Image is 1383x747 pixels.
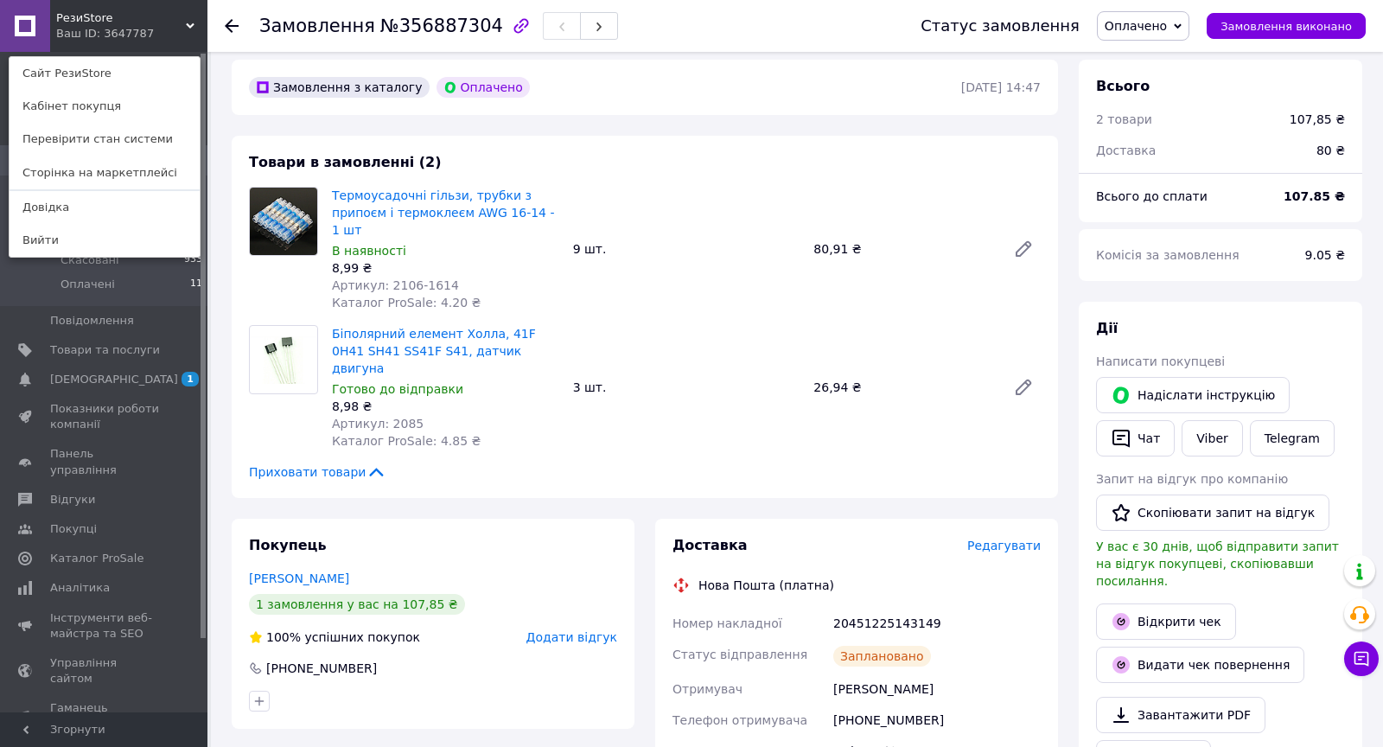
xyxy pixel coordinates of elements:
a: Кабінет покупця [10,90,200,123]
span: 1 [182,372,199,386]
a: Редагувати [1006,370,1041,405]
div: 107,85 ₴ [1290,111,1345,128]
span: Артикул: 2106-1614 [332,278,459,292]
div: 3 шт. [566,375,807,399]
span: Дії [1096,320,1118,336]
span: Номер накладної [672,616,782,630]
span: Повідомлення [50,313,134,329]
span: Скасовані [61,252,119,268]
a: Термоусадочні гільзи, трубки з припоєм і термоклеєм AWG 16-14 - 1 шт [332,188,555,237]
span: Товари в замовленні (2) [249,154,442,170]
span: РезиStore [56,10,186,26]
span: Всього [1096,78,1150,94]
a: Довідка [10,191,200,224]
div: Повернутися назад [225,17,239,35]
div: 80 ₴ [1306,131,1355,169]
button: Видати чек повернення [1096,647,1304,683]
span: Оплачено [1105,19,1167,33]
img: Біполярний елемент Холла, 41F 0H41 SH41 SS41F S41, датчик двигуна [250,336,317,384]
span: Оплачені [61,277,115,292]
span: 2 товари [1096,112,1152,126]
span: Каталог ProSale [50,551,143,566]
span: Комісія за замовлення [1096,248,1240,262]
span: Інструменти веб-майстра та SEO [50,610,160,642]
span: Показники роботи компанії [50,401,160,432]
span: Замовлення [259,16,375,36]
button: Надіслати інструкцію [1096,377,1290,413]
span: Відгуки [50,492,95,508]
a: Перевірити стан системи [10,123,200,156]
div: [PERSON_NAME] [830,674,1044,705]
a: Біполярний елемент Холла, 41F 0H41 SH41 SS41F S41, датчик двигуна [332,327,536,375]
time: [DATE] 14:47 [961,80,1041,94]
div: 1 замовлення у вас на 107,85 ₴ [249,594,465,615]
span: Телефон отримувача [672,713,807,727]
div: [PHONE_NUMBER] [264,660,379,677]
div: 20451225143149 [830,608,1044,639]
div: Замовлення з каталогу [249,77,430,98]
span: У вас є 30 днів, щоб відправити запит на відгук покупцеві, скопіювавши посилання. [1096,539,1339,588]
span: Приховати товари [249,463,386,481]
div: Ваш ID: 3647787 [56,26,129,41]
div: 80,91 ₴ [806,237,999,261]
span: №356887304 [380,16,503,36]
div: Нова Пошта (платна) [694,577,838,594]
span: 9.05 ₴ [1305,248,1345,262]
span: Всього до сплати [1096,189,1208,203]
span: Каталог ProSale: 4.85 ₴ [332,434,481,448]
span: Отримувач [672,682,742,696]
button: Чат [1096,420,1175,456]
button: Скопіювати запит на відгук [1096,495,1329,531]
a: Viber [1182,420,1242,456]
span: Панель управління [50,446,160,477]
span: Артикул: 2085 [332,417,424,431]
b: 107.85 ₴ [1284,189,1345,203]
div: успішних покупок [249,629,420,646]
div: [PHONE_NUMBER] [830,705,1044,736]
a: Завантажити PDF [1096,697,1265,733]
div: 26,94 ₴ [806,375,999,399]
span: Товари та послуги [50,342,160,358]
span: Управління сайтом [50,655,160,686]
span: Запит на відгук про компанію [1096,472,1288,486]
span: Каталог ProSale: 4.20 ₴ [332,296,481,310]
a: [PERSON_NAME] [249,571,349,585]
span: 11 [190,277,202,292]
a: Вийти [10,224,200,257]
span: 100% [266,630,301,644]
span: Статус відправлення [672,648,807,661]
a: Редагувати [1006,232,1041,266]
span: Аналітика [50,580,110,596]
div: 8,99 ₴ [332,259,559,277]
span: Додати відгук [526,630,617,644]
span: В наявності [332,244,406,258]
a: Відкрити чек [1096,603,1236,640]
span: 933 [184,252,202,268]
span: Покупець [249,537,327,553]
span: Замовлення виконано [1220,20,1352,33]
button: Замовлення виконано [1207,13,1366,39]
span: Редагувати [967,539,1041,552]
img: Термоусадочні гільзи, трубки з припоєм і термоклеєм AWG 16-14 - 1 шт [250,188,316,255]
div: Статус замовлення [921,17,1080,35]
span: Готово до відправки [332,382,463,396]
span: Гаманець компанії [50,700,160,731]
a: Сторінка на маркетплейсі [10,156,200,189]
div: Оплачено [437,77,530,98]
span: Написати покупцеві [1096,354,1225,368]
button: Чат з покупцем [1344,642,1379,676]
div: Заплановано [833,646,931,667]
span: [DEMOGRAPHIC_DATA] [50,372,178,387]
span: Доставка [672,537,748,553]
span: Покупці [50,521,97,537]
a: Telegram [1250,420,1335,456]
div: 9 шт. [566,237,807,261]
span: Доставка [1096,144,1156,157]
div: 8,98 ₴ [332,398,559,415]
a: Сайт РезиStore [10,57,200,90]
